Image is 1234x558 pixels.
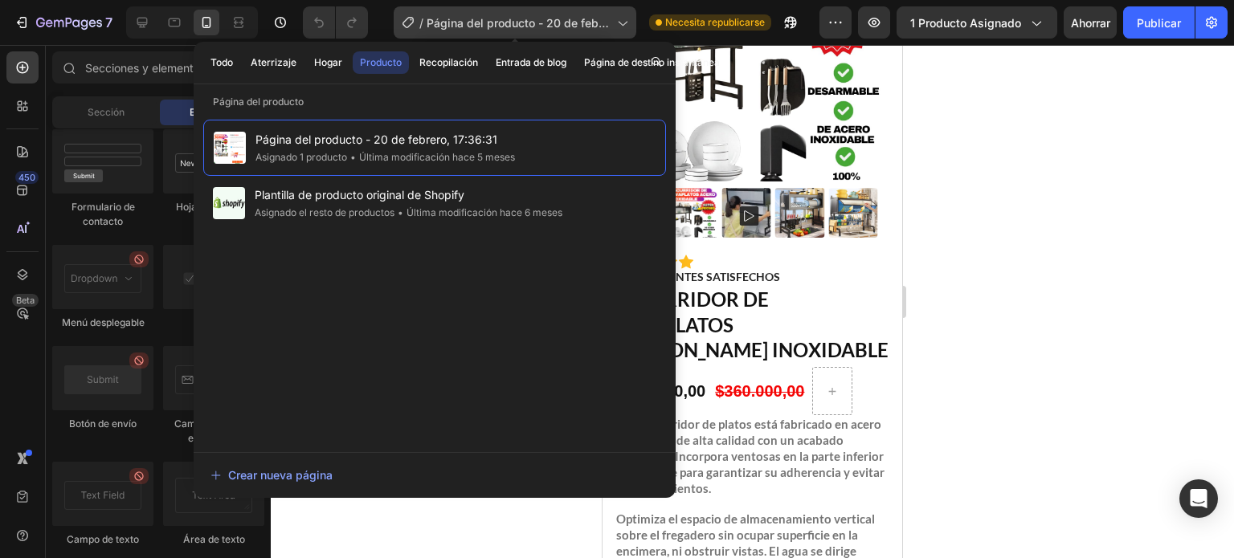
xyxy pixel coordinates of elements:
font: Aterrizaje [251,56,296,68]
font: Campo de correo electrónico [174,417,254,444]
div: Abrir Intercom Messenger [1179,479,1218,518]
button: 1 producto asignado [897,6,1057,39]
font: Botón de envío [69,417,137,430]
font: / [419,16,423,30]
button: Publicar [1123,6,1195,39]
font: Plantilla de producto original de Shopify [255,188,464,202]
font: Última modificación hace 5 meses [359,151,515,163]
font: Necesita republicarse [665,16,765,28]
button: Aterrizaje [243,51,304,74]
font: Área de texto [183,533,245,545]
font: Campo de texto [67,533,139,545]
font: Producto [360,56,402,68]
button: Hogar [307,51,349,74]
button: Producto [353,51,409,74]
font: Página del producto - 20 de febrero, 17:36:31 [427,16,609,47]
font: Beta [16,295,35,306]
button: Ahorrar [1064,6,1117,39]
font: Asignado el resto de productos [255,206,394,218]
button: Crear nueva página [210,459,660,491]
font: Formulario de contacto [72,201,135,227]
font: • [350,151,356,163]
font: Crear nueva página [228,468,333,482]
font: Última modificación hace 6 meses [407,206,562,218]
font: Hogar [314,56,342,68]
font: Ahorrar [1071,16,1110,30]
button: 7 [6,6,120,39]
font: Asignado 1 producto [255,151,347,163]
button: Recopilación [412,51,485,74]
font: 1 producto asignado [910,16,1021,30]
font: Publicar [1137,16,1181,30]
font: Todo [210,56,233,68]
font: 7 [105,14,112,31]
button: Página de destino instantánea [577,51,727,74]
font: Recopilación [419,56,478,68]
font: Hoja informativa [176,201,252,213]
div: Deshacer/Rehacer [303,6,368,39]
font: Página del producto [213,96,304,108]
font: • [398,206,403,218]
button: Entrada de blog [488,51,574,74]
font: Página del producto - 20 de febrero, 17:36:31 [255,132,497,146]
font: Menú desplegable [62,316,145,328]
button: Todo [203,51,240,74]
font: Elemento [190,106,232,118]
font: Página de destino instantánea [584,56,720,68]
iframe: Área de diseño [603,45,902,558]
input: Secciones y elementos de búsqueda [52,51,264,83]
font: 450 [18,172,35,183]
span: Optimiza el espacio de almacenamiento vertical sobre el fregadero sin ocupar superficie en la enc... [14,466,272,529]
font: Entrada de blog [496,56,566,68]
font: Sección [88,106,125,118]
